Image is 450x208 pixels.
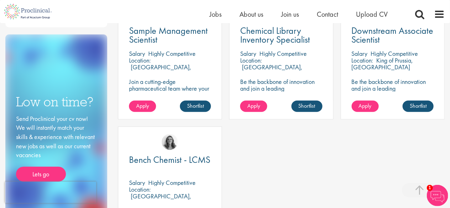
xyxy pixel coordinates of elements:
span: Salary [352,49,368,58]
span: Bench Chemist - LCMS [129,154,210,166]
p: Be the backbone of innovation and join a leading pharmaceutical company to help keep life-changin... [352,78,434,112]
span: Location: [129,56,151,64]
p: King of Prussia, [GEOGRAPHIC_DATA] [352,56,413,71]
span: Location: [352,56,373,64]
a: Apply [240,101,267,112]
img: Chatbot [427,185,448,206]
h3: Low on time? [16,95,97,109]
a: Shortlist [403,101,434,112]
a: Sample Management Scientist [129,26,211,44]
div: Send Proclinical your cv now! We will instantly match your skills & experience with relevant new ... [16,114,97,182]
a: Bench Chemist - LCMS [129,155,211,164]
a: Shortlist [180,101,211,112]
a: Downstream Associate Scientist [352,26,434,44]
a: Contact [317,10,338,19]
a: Apply [352,101,379,112]
span: Salary [240,49,256,58]
a: Shortlist [291,101,322,112]
a: Lets go [16,167,66,182]
span: Apply [247,102,260,110]
a: Join us [281,10,299,19]
p: Highly Competitive [148,49,196,58]
a: Apply [129,101,156,112]
span: Apply [136,102,149,110]
iframe: reCAPTCHA [5,182,96,203]
p: [GEOGRAPHIC_DATA], [GEOGRAPHIC_DATA] [129,63,191,78]
a: About us [239,10,263,19]
a: Chemical Library Inventory Specialist [240,26,322,44]
img: Jackie Cerchio [162,134,178,150]
p: [GEOGRAPHIC_DATA], [GEOGRAPHIC_DATA] [129,192,191,207]
p: Highly Competitive [148,178,196,187]
span: Sample Management Scientist [129,25,208,46]
span: Location: [129,185,151,193]
span: Salary [129,178,145,187]
span: 1 [427,185,433,191]
a: Upload CV [356,10,388,19]
span: Downstream Associate Scientist [352,25,434,46]
p: Join a cutting-edge pharmaceutical team where your precision and passion for quality will help sh... [129,78,211,112]
span: Apply [359,102,372,110]
p: Be the backbone of innovation and join a leading pharmaceutical company to help keep life-changin... [240,78,322,112]
p: Highly Competitive [371,49,418,58]
a: Jobs [210,10,222,19]
span: Chemical Library Inventory Specialist [240,25,310,46]
p: Highly Competitive [259,49,307,58]
p: [GEOGRAPHIC_DATA], [GEOGRAPHIC_DATA] [240,63,302,78]
span: Salary [129,49,145,58]
span: Location: [240,56,262,64]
